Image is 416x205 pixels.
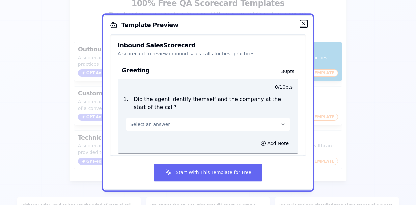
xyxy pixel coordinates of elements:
[266,68,294,75] p: 30 pts
[130,121,170,128] span: Select an answer
[121,95,131,111] p: 1 .
[118,50,298,57] p: A scorecard to review inbound sales calls for best practices
[275,84,293,90] p: 0 / 10 pts
[257,139,293,148] button: Add Note
[134,95,293,111] p: Did the agent identify themself and the company at the start of the call?
[118,42,195,48] h3: Inbound Sales Scorecard
[110,21,306,29] h2: Template Preview
[122,66,266,75] h3: Greeting
[154,164,262,181] button: Start With This Template for Free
